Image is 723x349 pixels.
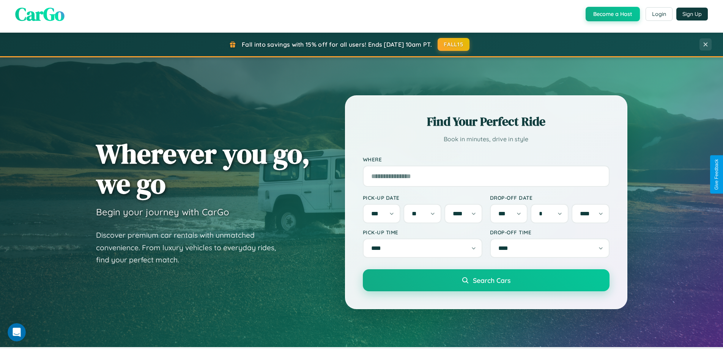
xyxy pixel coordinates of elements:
span: Search Cars [473,276,510,284]
label: Pick-up Date [363,194,482,201]
button: Sign Up [676,8,708,21]
label: Where [363,156,610,163]
p: Discover premium car rentals with unmatched convenience. From luxury vehicles to everyday rides, ... [96,229,286,266]
button: Login [646,7,673,21]
button: Become a Host [586,7,640,21]
div: Give Feedback [714,159,719,190]
label: Pick-up Time [363,229,482,235]
button: Search Cars [363,269,610,291]
span: CarGo [15,2,65,27]
h1: Wherever you go, we go [96,139,310,199]
h3: Begin your journey with CarGo [96,206,229,218]
p: Book in minutes, drive in style [363,134,610,145]
span: Fall into savings with 15% off for all users! Ends [DATE] 10am PT. [242,41,432,48]
iframe: Intercom live chat [8,323,26,341]
label: Drop-off Date [490,194,610,201]
label: Drop-off Time [490,229,610,235]
button: FALL15 [438,38,469,51]
h2: Find Your Perfect Ride [363,113,610,130]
